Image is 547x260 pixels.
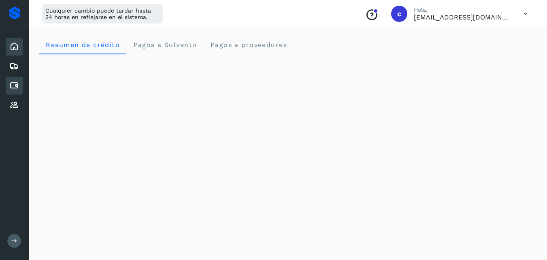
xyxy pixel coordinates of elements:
[6,96,23,114] div: Proveedores
[414,13,511,21] p: contabilidad5@easo.com
[414,6,511,13] p: Hola,
[210,41,287,49] span: Pagos a proveedores
[6,57,23,75] div: Embarques
[6,38,23,56] div: Inicio
[6,77,23,95] div: Cuentas por pagar
[133,41,197,49] span: Pagos a Solvento
[45,41,120,49] span: Resumen de crédito
[42,4,163,24] div: Cualquier cambio puede tardar hasta 24 horas en reflejarse en el sistema.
